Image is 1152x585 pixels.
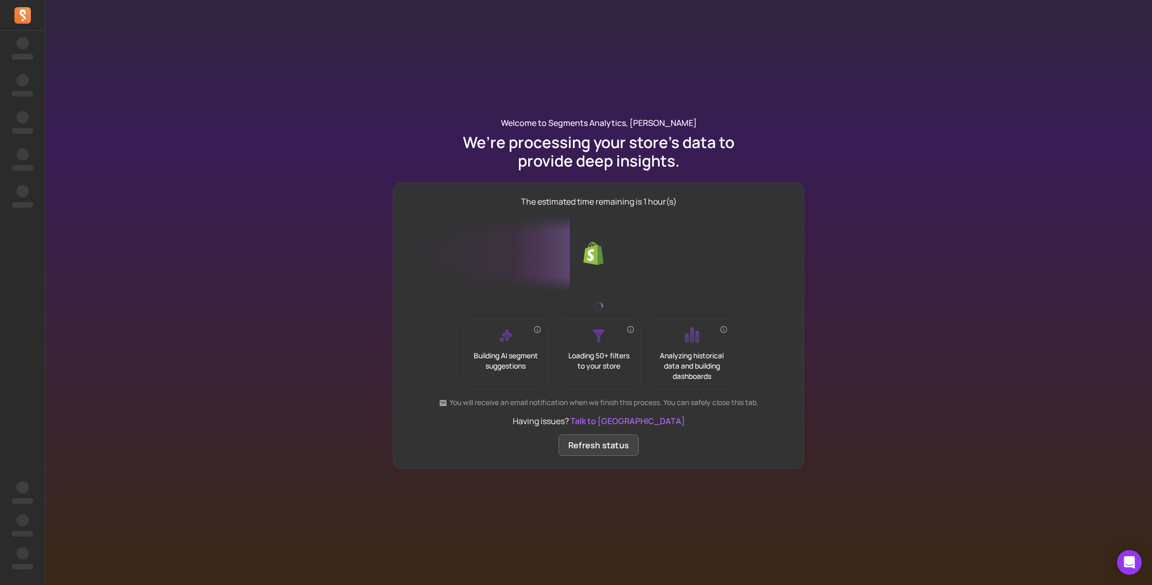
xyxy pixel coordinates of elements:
[12,564,33,570] span: ‌
[12,91,33,97] span: ‌
[559,434,639,456] button: Refresh status
[393,215,804,294] img: Data loading
[16,74,29,86] span: ‌
[16,514,29,526] span: ‌
[12,165,33,171] span: ‌
[16,37,29,49] span: ‌
[16,185,29,197] span: ‌
[570,415,685,427] button: Talk to [GEOGRAPHIC_DATA]
[658,351,726,381] p: Analyzing historical data and building dashboards
[16,111,29,123] span: ‌
[12,202,33,208] span: ‌
[12,498,33,504] span: ‌
[472,351,539,371] p: Building AI segment suggestions
[501,117,697,129] p: Welcome to Segments Analytics, [PERSON_NAME]
[521,195,677,208] p: The estimated time remaining is 1 hour(s)
[439,397,759,408] p: You will receive an email notification when we finish this process. You can safely close this tab.
[12,128,33,134] span: ‌
[460,133,737,170] p: We’re processing your store’s data to provide deep insights.
[16,148,29,160] span: ‌
[565,351,633,371] p: Loading 50+ filters to your store
[513,415,685,427] p: Having issues?
[16,547,29,559] span: ‌
[16,481,29,493] span: ‌
[12,531,33,537] span: ‌
[1117,550,1142,575] div: Open Intercom Messenger
[12,54,33,60] span: ‌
